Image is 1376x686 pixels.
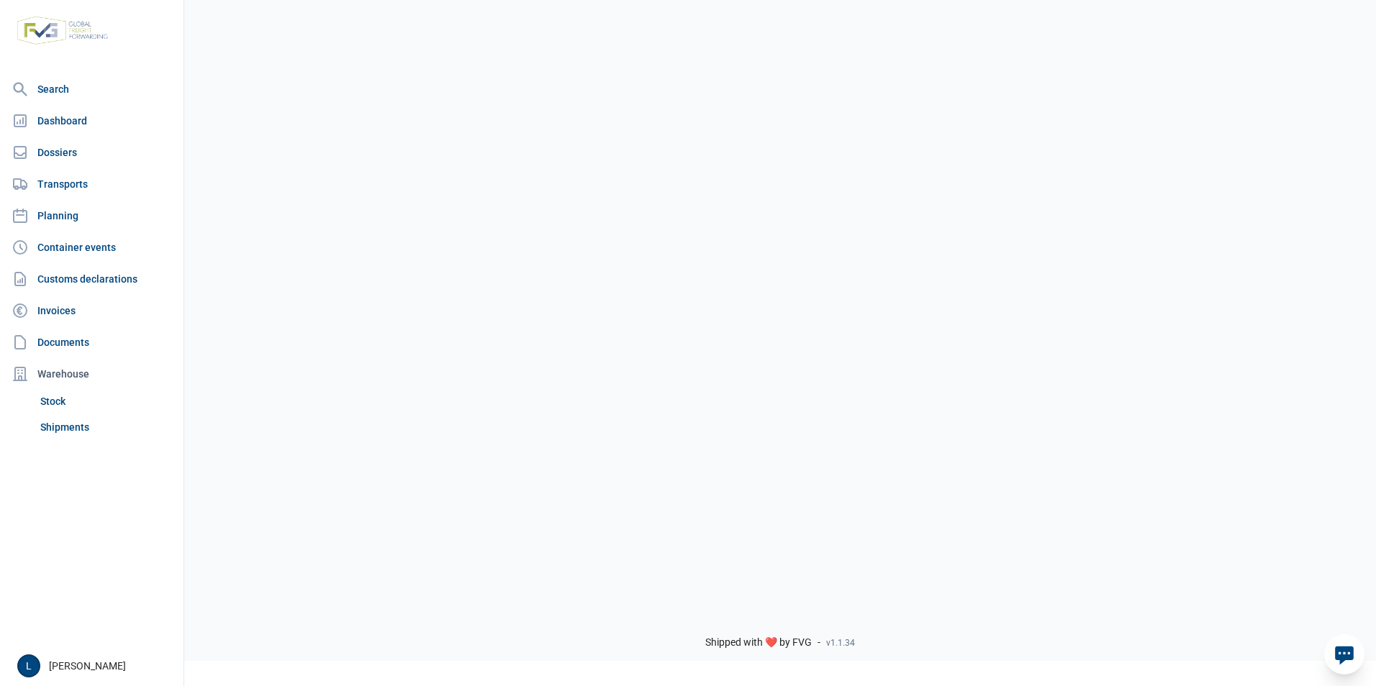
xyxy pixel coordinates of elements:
[35,414,178,440] a: Shipments
[818,636,820,649] span: -
[6,170,178,198] a: Transports
[6,296,178,325] a: Invoices
[6,106,178,135] a: Dashboard
[826,637,855,649] span: v1.1.34
[6,360,178,388] div: Warehouse
[6,233,178,262] a: Container events
[6,328,178,357] a: Documents
[6,75,178,104] a: Search
[705,636,812,649] span: Shipped with ❤️ by FVG
[6,138,178,167] a: Dossiers
[6,201,178,230] a: Planning
[17,654,40,677] button: L
[17,654,175,677] div: [PERSON_NAME]
[35,388,178,414] a: Stock
[12,11,114,50] img: FVG - Global freight forwarding
[6,265,178,293] a: Customs declarations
